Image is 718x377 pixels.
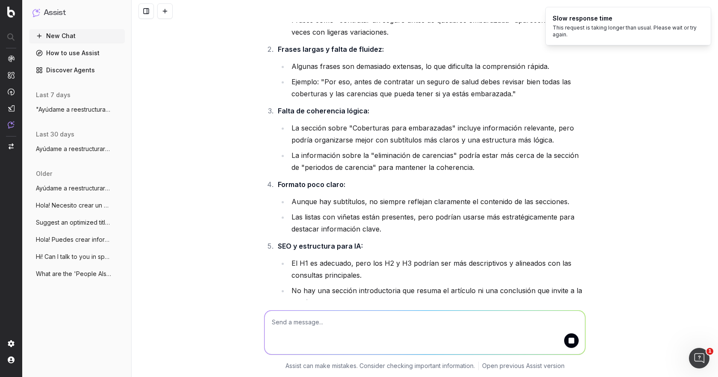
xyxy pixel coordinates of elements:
[29,63,125,77] a: Discover Agents
[482,362,565,370] a: Open previous Assist version
[36,169,52,178] span: older
[278,242,363,250] strong: SEO y estructura para IA:
[8,340,15,347] img: Setting
[29,103,125,116] button: "Ayúdame a reestructurar este artículo d
[8,71,15,79] img: Intelligence
[36,105,111,114] span: "Ayúdame a reestructurar este artículo d
[36,252,111,261] span: Hi! Can I talk to you in spanish?
[29,181,125,195] button: Ayúdame a reestructurar este artículo de
[278,107,369,115] strong: Falta de coherencia lógica:
[36,201,111,210] span: Hola! Necesito crear un contenido sobre
[289,211,586,235] li: Las listas con viñetas están presentes, pero podrían usarse más estratégicamente para destacar in...
[706,348,713,355] span: 1
[289,196,586,208] li: Aunque hay subtítulos, no siempre reflejan claramente el contenido de las secciones.
[8,105,15,112] img: Studio
[32,7,121,19] button: Assist
[8,121,15,128] img: Assist
[289,149,586,173] li: La información sobre la "eliminación de carencias" podría estar más cerca de la sección de "perio...
[9,143,14,149] img: Switch project
[553,14,697,23] div: Slow response time
[36,91,71,99] span: last 7 days
[289,14,586,38] li: Frases como "contratar un seguro antes de quedarse embarazada" aparecen varias veces con ligeras ...
[36,145,111,153] span: Ayúdame a reestructurar este artículo de
[8,88,15,95] img: Activation
[285,362,475,370] p: Assist can make mistakes. Consider checking important information.
[7,6,15,18] img: Botify logo
[29,46,125,60] a: How to use Assist
[36,235,111,244] span: Hola! Puedes crear informes personalizad
[289,76,586,100] li: Ejemplo: "Por eso, antes de contratar un seguro de salud debes revisar bien todas las coberturas ...
[29,29,125,43] button: New Chat
[36,270,111,278] span: What are the 'People Also Ask' questions
[29,142,125,156] button: Ayúdame a reestructurar este artículo de
[289,285,586,309] li: No hay una sección introductoria que resuma el artículo ni una conclusión que invite a la acción.
[36,130,74,139] span: last 30 days
[689,348,709,368] iframe: Intercom live chat
[289,257,586,281] li: El H1 es adecuado, pero los H2 y H3 podrían ser más descriptivos y alineados con las consultas pr...
[289,60,586,72] li: Algunas frases son demasiado extensas, lo que dificulta la comprensión rápida.
[29,216,125,229] button: Suggest an optimized title and descripti
[36,218,111,227] span: Suggest an optimized title and descripti
[44,7,66,19] h1: Assist
[32,9,40,17] img: Assist
[553,24,697,38] div: This request is taking longer than usual. Please wait or try again.
[8,356,15,363] img: My account
[278,180,345,189] strong: Formato poco claro:
[29,250,125,264] button: Hi! Can I talk to you in spanish?
[8,55,15,62] img: Analytics
[36,184,111,193] span: Ayúdame a reestructurar este artículo de
[29,199,125,212] button: Hola! Necesito crear un contenido sobre
[29,267,125,281] button: What are the 'People Also Ask' questions
[278,45,384,53] strong: Frases largas y falta de fluidez:
[289,122,586,146] li: La sección sobre "Coberturas para embarazadas" incluye información relevante, pero podría organiz...
[29,233,125,246] button: Hola! Puedes crear informes personalizad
